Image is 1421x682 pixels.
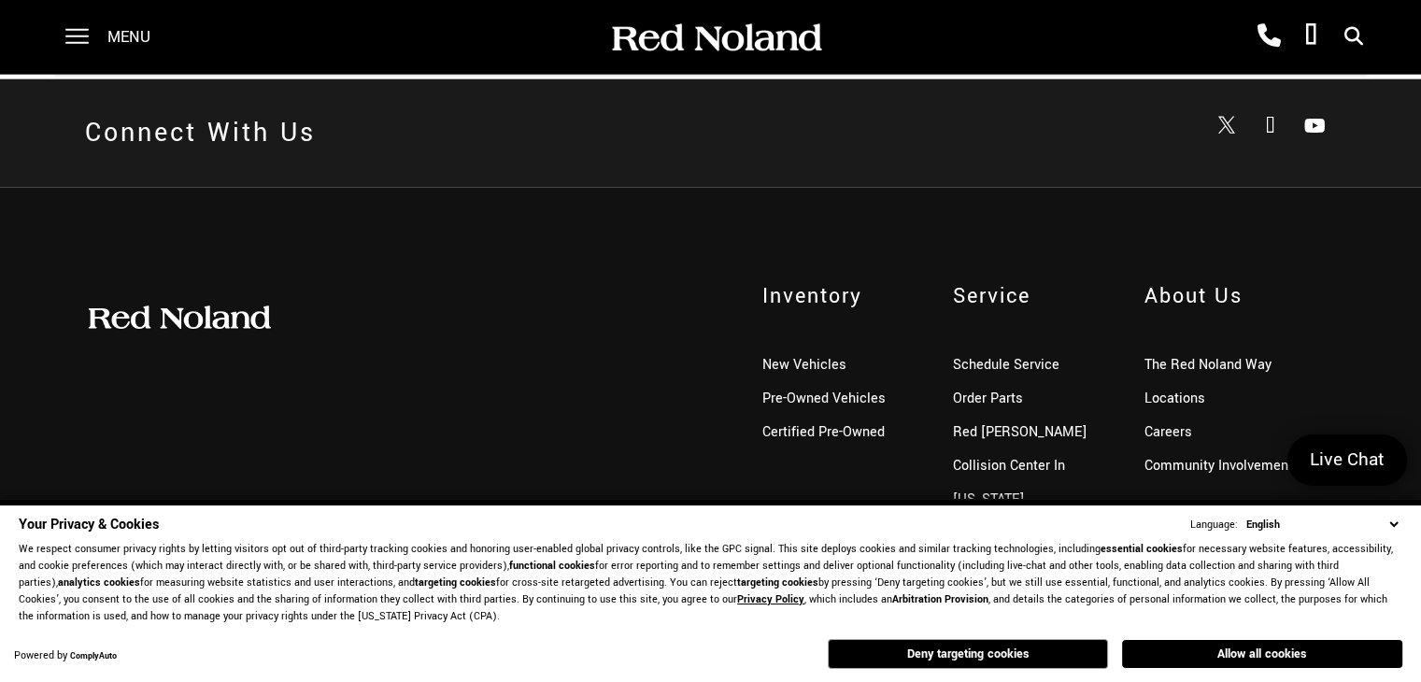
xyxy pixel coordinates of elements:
strong: essential cookies [1101,542,1183,556]
a: Careers [1144,422,1192,442]
img: Red Noland Auto Group [85,305,272,333]
strong: targeting cookies [415,575,496,590]
a: Open Facebook in a new window [1252,107,1289,145]
a: Community Involvement [1144,456,1293,476]
a: ComplyAuto [70,650,117,662]
p: We respect consumer privacy rights by letting visitors opt out of third-party tracking cookies an... [19,541,1402,625]
select: Language Select [1242,516,1402,533]
a: Order Parts [953,389,1023,408]
span: Inventory [761,281,925,311]
a: Red [PERSON_NAME] Collision Center In [US_STATE][GEOGRAPHIC_DATA] [953,422,1087,543]
button: Allow all cookies [1122,640,1402,668]
a: Locations [1144,389,1205,408]
img: Red Noland Auto Group [608,21,823,54]
div: Powered by [14,650,117,662]
span: Your Privacy & Cookies [19,515,159,534]
span: Live Chat [1300,448,1394,473]
a: Live Chat [1287,434,1407,486]
a: New Vehicles [761,355,845,375]
strong: functional cookies [509,559,595,573]
h2: Connect With Us [85,107,316,160]
a: Privacy Policy [737,592,804,606]
div: Language: [1190,519,1238,531]
a: Open Youtube-play in a new window [1296,107,1333,145]
a: Pre-Owned Vehicles [761,389,885,408]
a: Certified Pre-Owned [761,422,884,442]
a: Open Twitter in a new window [1208,108,1245,146]
strong: analytics cookies [58,575,140,590]
span: About Us [1144,281,1336,311]
button: Deny targeting cookies [828,639,1108,669]
strong: Arbitration Provision [892,592,988,606]
span: Service [953,281,1116,311]
a: Schedule Service [953,355,1059,375]
a: The Red Noland Way [1144,355,1272,375]
strong: targeting cookies [737,575,818,590]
